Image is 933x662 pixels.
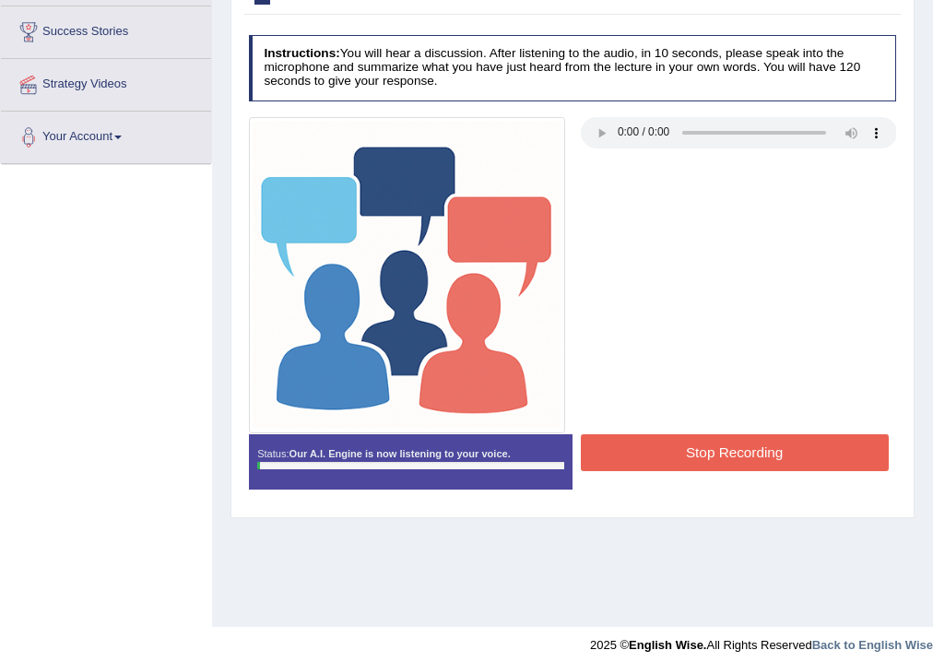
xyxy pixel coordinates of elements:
strong: English Wise. [629,638,706,652]
b: Instructions: [264,46,339,60]
div: 2025 © All Rights Reserved [590,627,933,654]
div: Status: [249,434,573,490]
h4: You will hear a discussion. After listening to the audio, in 10 seconds, please speak into the mi... [249,35,897,101]
strong: Our A.I. Engine is now listening to your voice. [289,448,511,459]
a: Success Stories [1,6,211,53]
button: Stop Recording [581,434,889,470]
a: Back to English Wise [812,638,933,652]
a: Your Account [1,112,211,158]
a: Strategy Videos [1,59,211,105]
